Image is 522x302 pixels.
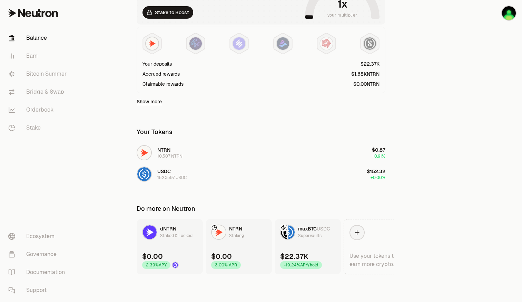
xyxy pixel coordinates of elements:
[229,226,242,232] span: NTRN
[502,6,516,20] img: KO
[3,83,75,101] a: Bridge & Swap
[3,281,75,299] a: Support
[137,219,203,274] a: dNTRN LogodNTRNStaked & Locked$0.002.39%APYDrop
[288,225,295,239] img: USDC Logo
[229,232,244,239] div: Staking
[137,204,195,214] div: Do more on Neutron
[317,226,330,232] span: USDC
[3,245,75,263] a: Governance
[143,225,157,239] img: dNTRN Logo
[137,127,173,137] div: Your Tokens
[132,142,390,163] button: NTRN LogoNTRN10.507 NTRN$0.87+0.91%
[280,261,322,269] div: -19.24% APY/hold
[372,147,385,153] span: $0.87
[142,60,172,67] div: Your deposits
[157,168,171,174] span: USDC
[157,147,170,153] span: NTRN
[137,167,151,181] img: USDC Logo
[142,261,170,269] div: 2.39% APY
[281,225,287,239] img: maxBTC Logo
[3,263,75,281] a: Documentation
[364,37,376,50] img: Structured Points
[3,29,75,47] a: Balance
[3,119,75,137] a: Stake
[142,252,163,261] div: $0.00
[189,37,202,50] img: EtherFi Points
[157,175,187,180] div: 152.3597 USDC
[280,252,308,261] div: $22.37K
[275,219,341,274] a: maxBTC LogoUSDC LogomaxBTCUSDCSupervaults$22.37K-19.24%APY/hold
[344,219,410,274] a: Use your tokens to earn more crypto.
[298,232,322,239] div: Supervaults
[3,101,75,119] a: Orderbook
[211,261,241,269] div: 3.00% APR
[367,168,385,174] span: $152.32
[3,227,75,245] a: Ecosystem
[298,226,317,232] span: maxBTC
[212,225,226,239] img: NTRN Logo
[371,175,385,180] span: +0.00%
[349,252,404,268] div: Use your tokens to earn more crypto.
[277,37,289,50] img: Bedrock Diamonds
[160,226,176,232] span: dNTRN
[173,262,178,268] img: Drop
[372,153,385,159] span: +0.91%
[233,37,245,50] img: Solv Points
[320,37,333,50] img: Mars Fragments
[146,37,158,50] img: NTRN
[157,153,183,159] div: 10.507 NTRN
[132,164,390,185] button: USDC LogoUSDC152.3597 USDC$152.32+0.00%
[142,6,193,19] a: Stake to Boost
[137,98,162,105] a: Show more
[137,146,151,160] img: NTRN Logo
[160,232,193,239] div: Staked & Locked
[211,252,232,261] div: $0.00
[142,81,184,87] div: Claimable rewards
[142,70,180,77] div: Accrued rewards
[206,219,272,274] a: NTRN LogoNTRNStaking$0.003.00% APR
[3,65,75,83] a: Bitcoin Summer
[327,12,357,19] span: your multiplier
[3,47,75,65] a: Earn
